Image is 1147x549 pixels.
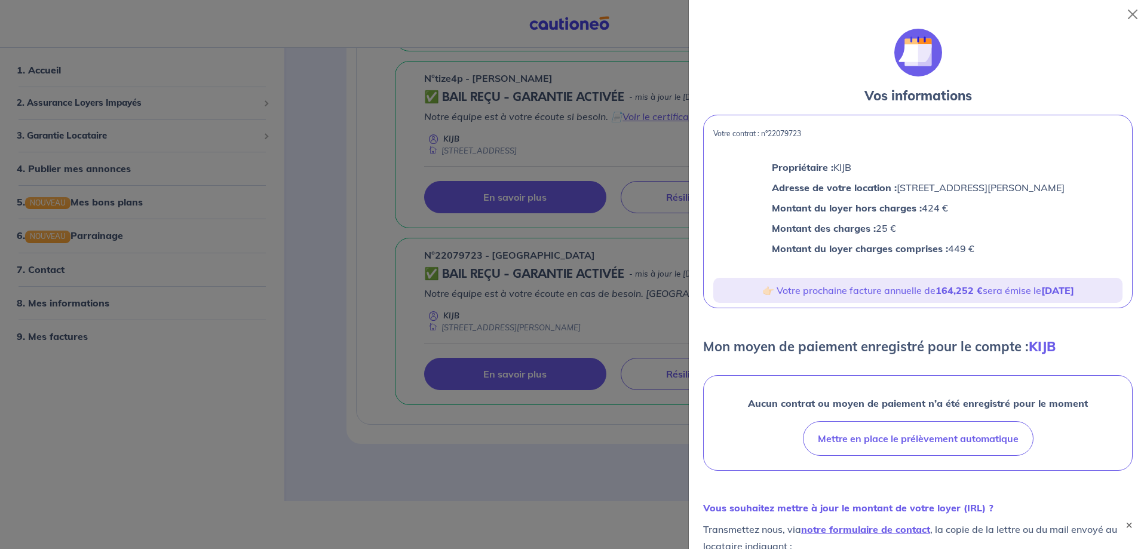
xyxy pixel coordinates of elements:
button: × [1123,519,1135,531]
strong: Vos informations [864,87,972,104]
strong: 164,252 € [936,284,983,296]
button: Mettre en place le prélèvement automatique [803,421,1033,456]
strong: Montant du loyer charges comprises : [772,243,948,254]
p: Mon moyen de paiement enregistré pour le compte : [703,337,1056,356]
strong: [DATE] [1041,284,1074,296]
button: Close [1123,5,1142,24]
strong: Adresse de votre location : [772,182,897,194]
strong: KIJB [1029,338,1056,355]
p: [STREET_ADDRESS][PERSON_NAME] [772,180,1065,195]
img: illu_calendar.svg [894,29,942,76]
p: 👉🏻 Votre prochaine facture annuelle de sera émise le [718,283,1118,298]
p: 25 € [772,220,1065,236]
p: Votre contrat : n°22079723 [713,130,1123,138]
strong: Propriétaire : [772,161,833,173]
p: 449 € [772,241,1065,256]
p: KIJB [772,160,1065,175]
strong: Aucun contrat ou moyen de paiement n’a été enregistré pour le moment [748,397,1088,409]
strong: Montant du loyer hors charges : [772,202,922,214]
strong: Montant des charges : [772,222,876,234]
p: 424 € [772,200,1065,216]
